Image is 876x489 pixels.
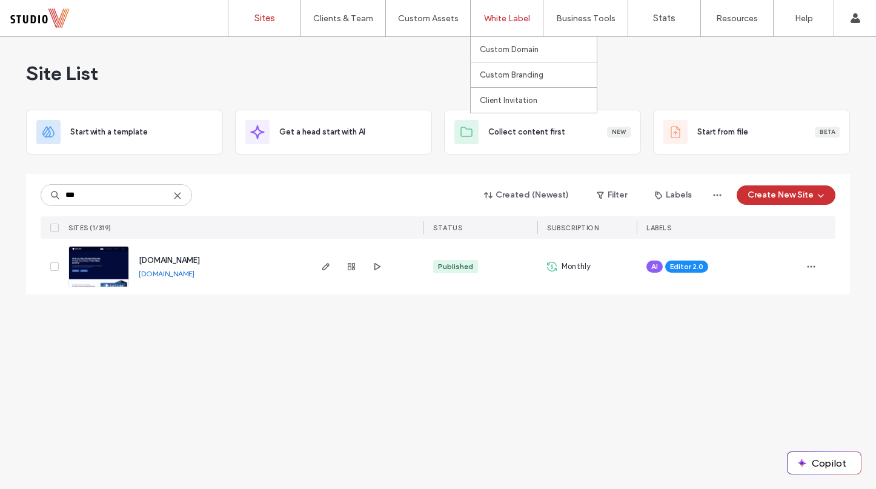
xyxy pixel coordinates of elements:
label: Resources [716,13,758,24]
label: Custom Assets [398,13,459,24]
div: Start with a template [26,110,223,155]
label: Sites [254,13,275,24]
div: Collect content firstNew [444,110,641,155]
span: LABELS [646,224,671,232]
span: Monthly [562,261,591,273]
span: Collect content first [488,126,565,138]
a: Custom Branding [480,62,597,87]
div: Beta [815,127,840,138]
label: Clients & Team [313,13,373,24]
label: Help [795,13,813,24]
button: Copilot [788,452,861,474]
a: [DOMAIN_NAME] [139,256,200,265]
button: Filter [585,185,639,205]
label: Stats [653,13,675,24]
label: Custom Domain [480,45,539,54]
span: Get a head start with AI [279,126,365,138]
span: SUBSCRIPTION [547,224,599,232]
span: SITES (1/319) [68,224,111,232]
button: Created (Newest) [474,185,580,205]
span: AI [651,261,658,272]
div: New [607,127,631,138]
label: Client Invitation [480,96,537,105]
div: Start from fileBeta [653,110,850,155]
span: Editor 2.0 [670,261,703,272]
span: Start with a template [70,126,148,138]
label: Business Tools [556,13,616,24]
span: STATUS [433,224,462,232]
button: Labels [644,185,703,205]
label: White Label [484,13,530,24]
span: Site List [26,61,98,85]
a: [DOMAIN_NAME] [139,269,194,278]
div: Published [438,261,473,272]
a: Client Invitation [480,88,597,113]
a: Custom Domain [480,37,597,62]
span: Start from file [697,126,748,138]
div: Get a head start with AI [235,110,432,155]
label: Custom Branding [480,70,543,79]
button: Create New Site [737,185,835,205]
span: Help [28,8,53,19]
